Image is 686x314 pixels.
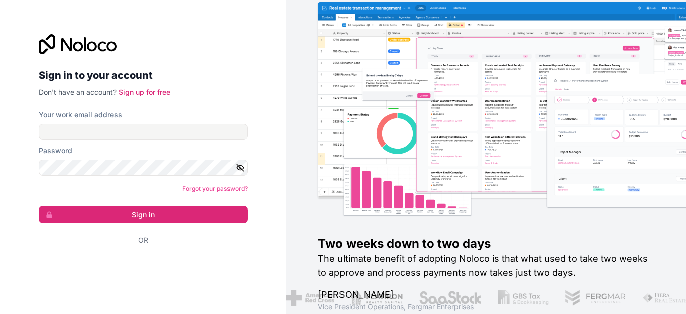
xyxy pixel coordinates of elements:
h2: The ultimate benefit of adopting Noloco is that what used to take two weeks to approve and proces... [318,252,654,280]
span: Don't have an account? [39,88,117,96]
h1: Vice President Operations , Fergmar Enterprises [318,302,654,312]
h2: Sign in to your account [39,66,248,84]
button: Sign in [39,206,248,223]
label: Password [39,146,72,156]
label: Your work email address [39,110,122,120]
h1: [PERSON_NAME] [318,288,654,302]
input: Password [39,160,248,176]
a: Sign up for free [119,88,170,96]
span: Or [138,235,148,245]
a: Forgot your password? [182,185,248,192]
input: Email address [39,124,248,140]
img: /assets/american-red-cross-BAupjrZR.png [286,290,334,306]
h1: Two weeks down to two days [318,236,654,252]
